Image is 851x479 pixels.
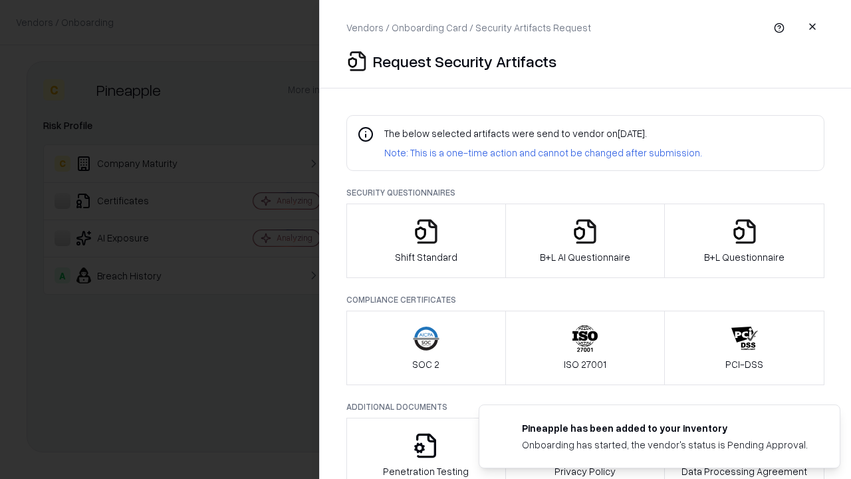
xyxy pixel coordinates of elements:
p: Data Processing Agreement [681,464,807,478]
p: Privacy Policy [554,464,616,478]
button: B+L AI Questionnaire [505,204,666,278]
p: Request Security Artifacts [373,51,556,72]
p: B+L AI Questionnaire [540,250,630,264]
p: Shift Standard [395,250,457,264]
button: B+L Questionnaire [664,204,824,278]
button: Shift Standard [346,204,506,278]
p: Vendors / Onboarding Card / Security Artifacts Request [346,21,591,35]
img: pineappleenergy.com [495,421,511,437]
button: PCI-DSS [664,311,824,385]
p: Additional Documents [346,401,824,412]
div: Pineapple has been added to your inventory [522,421,808,435]
p: Compliance Certificates [346,294,824,305]
p: PCI-DSS [725,357,763,371]
p: SOC 2 [412,357,439,371]
p: B+L Questionnaire [704,250,785,264]
button: ISO 27001 [505,311,666,385]
p: ISO 27001 [564,357,606,371]
p: Penetration Testing [383,464,469,478]
p: Security Questionnaires [346,187,824,198]
p: The below selected artifacts were send to vendor on [DATE] . [384,126,702,140]
div: Onboarding has started, the vendor's status is Pending Approval. [522,438,808,452]
p: Note: This is a one-time action and cannot be changed after submission. [384,146,702,160]
button: SOC 2 [346,311,506,385]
